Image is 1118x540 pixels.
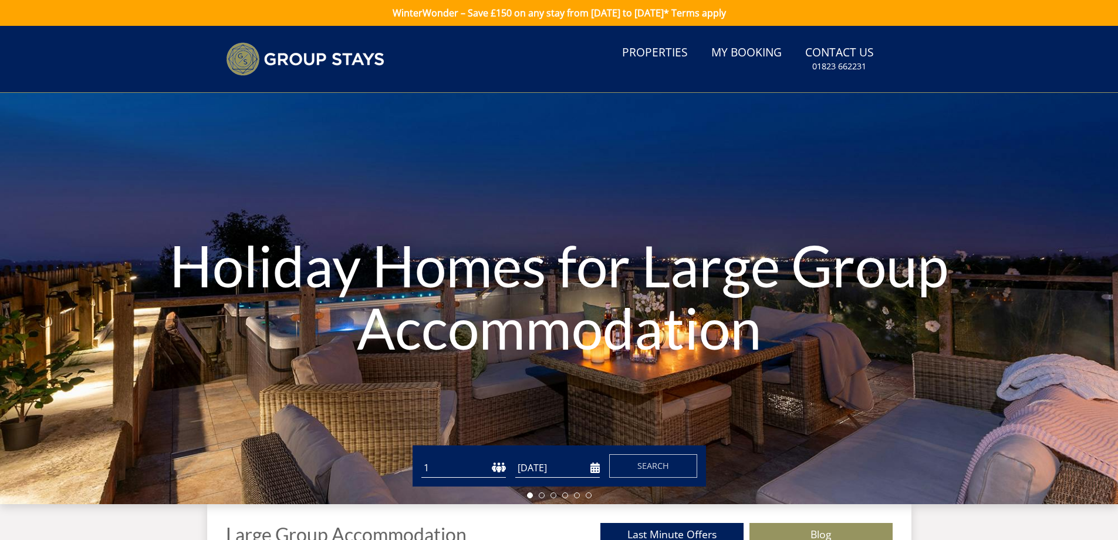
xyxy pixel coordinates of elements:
[168,211,951,382] h1: Holiday Homes for Large Group Accommodation
[617,40,693,66] a: Properties
[707,40,786,66] a: My Booking
[609,454,697,478] button: Search
[800,40,879,78] a: Contact Us01823 662231
[637,460,669,471] span: Search
[226,42,384,76] img: Group Stays
[812,61,866,72] small: 01823 662231
[515,458,600,478] input: Arrival Date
